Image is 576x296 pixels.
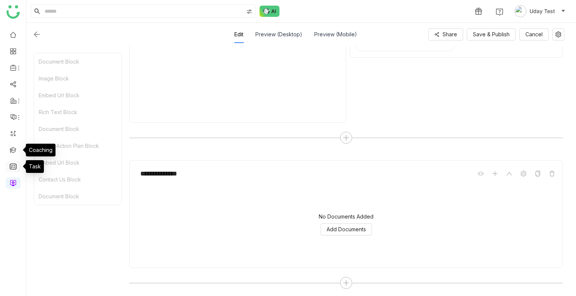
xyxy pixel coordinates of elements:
[514,5,526,17] img: avatar
[255,26,302,43] div: Preview (Desktop)
[467,28,516,40] button: Save & Publish
[442,30,457,39] span: Share
[327,225,366,234] span: Add Documents
[314,26,357,43] div: Preview (Mobile)
[473,30,510,39] span: Save & Publish
[246,9,252,15] img: search-type.svg
[26,160,44,173] div: Task
[34,120,121,137] div: Document Block
[496,8,503,16] img: help.svg
[34,70,121,87] div: Image Block
[428,28,463,40] button: Share
[259,6,280,17] img: ask-buddy-normal.svg
[519,28,549,40] button: Cancel
[32,30,41,39] img: back.svg
[34,104,121,120] div: Rich Text Block
[6,5,20,19] img: logo
[319,213,373,220] div: No Documents Added
[34,53,121,70] div: Document Block
[321,223,372,235] button: Add Documents
[34,188,121,205] div: Document Block
[529,7,555,15] span: Uday Test
[34,154,121,171] div: Embed Url Block
[525,30,543,39] span: Cancel
[34,137,121,154] div: Mutual Action Plan Block
[513,5,567,17] button: Uday Test
[234,26,243,43] div: Edit
[34,87,121,104] div: Embed Url Block
[34,171,121,188] div: Contact Us Block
